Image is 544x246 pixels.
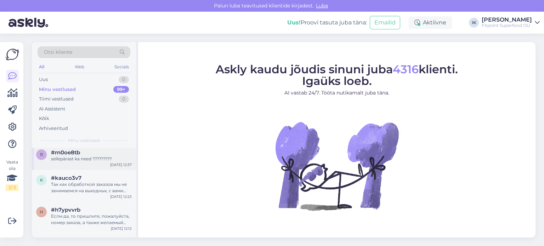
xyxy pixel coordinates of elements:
div: Kõik [39,115,49,122]
div: sellepärast ka need ????????? [51,156,132,162]
div: 0 [119,76,129,83]
div: [PERSON_NAME] [482,17,532,23]
span: #rn0oe8tb [51,149,80,156]
span: Minu vestlused [68,137,100,144]
img: Askly Logo [6,48,19,61]
div: Tiimi vestlused [39,96,74,103]
div: IK [469,18,479,28]
div: Web [73,62,86,71]
div: 2 / 3 [6,184,18,191]
span: r [40,152,43,157]
div: AI Assistent [39,105,65,113]
div: Uus [39,76,48,83]
a: [PERSON_NAME]Fitpoint Superfood OÜ [482,17,540,28]
span: Luba [314,2,330,9]
div: Еслм да, то пришлите, пожалуйста, номер заказа, а также желаемый способ доставки [51,213,132,226]
span: Askly kaudu jõudis sinuni juba klienti. Igaüks loeb. [216,62,458,87]
div: [DATE] 12:37 [110,162,132,167]
div: [DATE] 12:25 [110,194,132,199]
div: Vaata siia [6,159,18,191]
div: [DATE] 12:12 [111,226,132,231]
img: No Chat active [273,102,401,229]
span: k [40,177,43,183]
div: 0 [119,96,129,103]
button: Emailid [370,16,400,29]
b: Uus! [287,19,301,26]
div: Aktiivne [409,16,452,29]
div: Arhiveeritud [39,125,68,132]
span: 4316 [393,62,419,76]
div: Так как обработкой заказов мы не занимаемся на выходных, с вами свяжутся по указанному в заказе а... [51,181,132,194]
div: Socials [113,62,130,71]
div: Minu vestlused [39,86,76,93]
p: AI vastab 24/7. Tööta nutikamalt juba täna. [216,89,458,96]
div: Fitpoint Superfood OÜ [482,23,532,28]
span: #h7ypvvrb [51,207,80,213]
div: 99+ [113,86,129,93]
span: Otsi kliente [44,48,72,56]
span: #kauco3v7 [51,175,81,181]
span: h [40,209,43,214]
div: Proovi tasuta juba täna: [287,18,367,27]
div: All [38,62,46,71]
